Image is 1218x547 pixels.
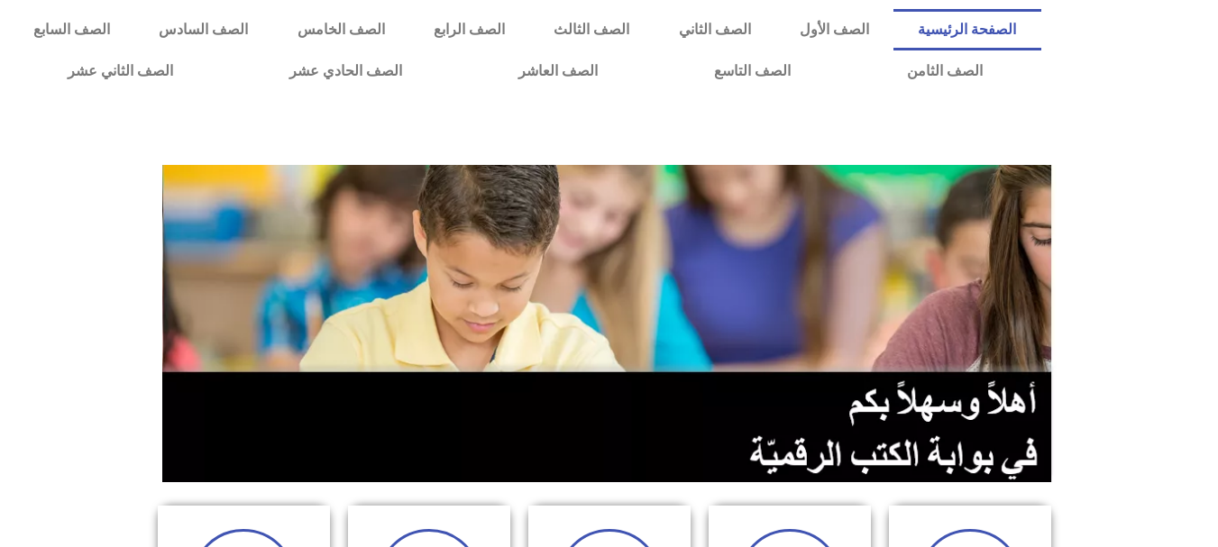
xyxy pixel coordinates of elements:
[134,9,272,50] a: الصف السادس
[775,9,893,50] a: الصف الأول
[9,9,134,50] a: الصف السابع
[655,50,848,92] a: الصف التاسع
[409,9,529,50] a: الصف الرابع
[231,50,460,92] a: الصف الحادي عشر
[460,50,655,92] a: الصف العاشر
[893,9,1040,50] a: الصفحة الرئيسية
[273,9,409,50] a: الصف الخامس
[655,9,775,50] a: الصف الثاني
[848,50,1040,92] a: الصف الثامن
[529,9,654,50] a: الصف الثالث
[9,50,231,92] a: الصف الثاني عشر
